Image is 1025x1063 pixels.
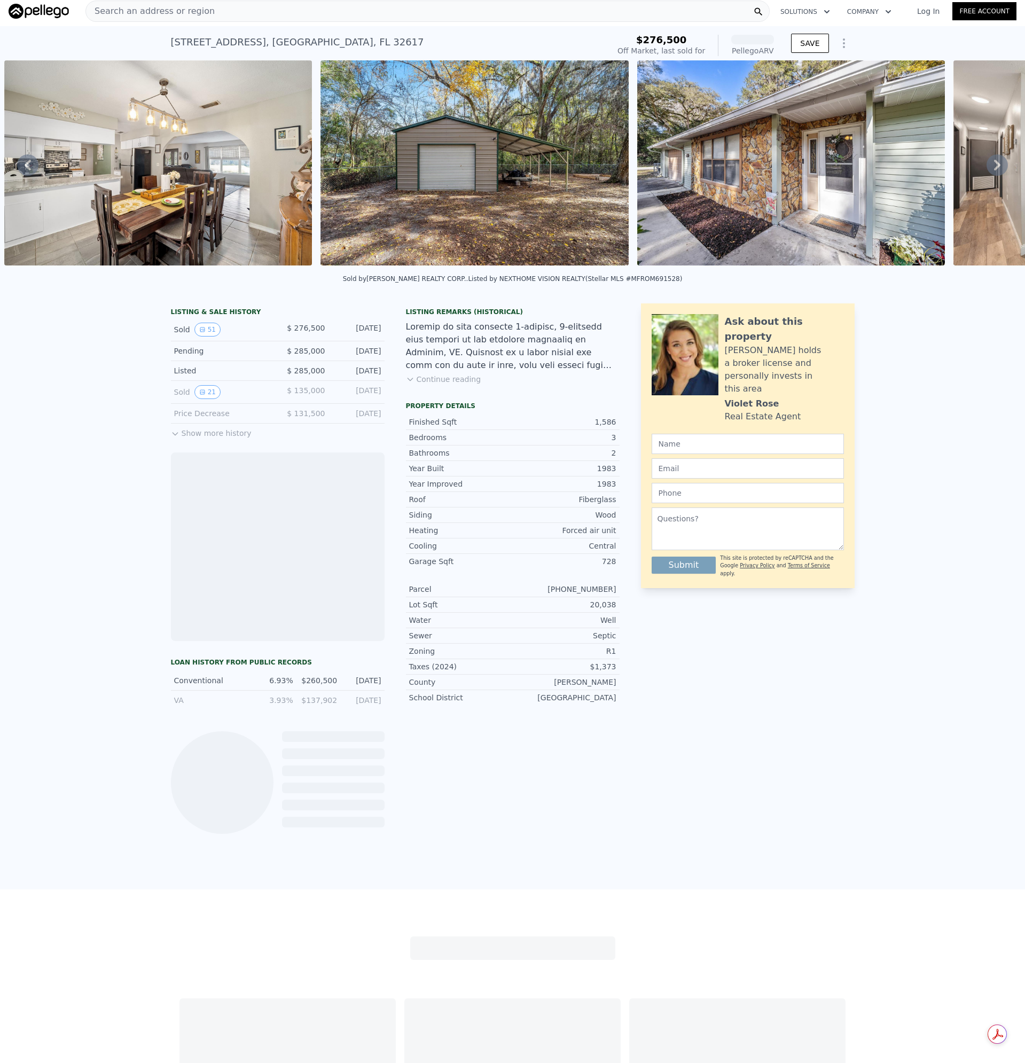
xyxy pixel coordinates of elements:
div: Ask about this property [725,314,844,344]
input: Name [652,434,844,454]
a: Log In [904,6,952,17]
div: Cooling [409,541,513,551]
div: Sewer [409,630,513,641]
div: $260,500 [300,675,337,686]
div: Conventional [174,675,249,686]
div: Wood [513,510,616,520]
a: Free Account [952,2,1016,20]
div: Septic [513,630,616,641]
div: Year Built [409,463,513,474]
div: 3 [513,432,616,443]
div: Price Decrease [174,408,269,419]
button: Submit [652,557,716,574]
div: Off Market, last sold for [617,45,705,56]
a: Privacy Policy [740,562,774,568]
div: Loan history from public records [171,658,385,667]
div: [DATE] [334,323,381,337]
div: School District [409,692,513,703]
div: Garage Sqft [409,556,513,567]
span: $ 135,000 [287,386,325,395]
span: $ 285,000 [287,347,325,355]
div: Parcel [409,584,513,595]
input: Phone [652,483,844,503]
div: [PHONE_NUMBER] [513,584,616,595]
div: 1,586 [513,417,616,427]
img: Sale: 39448685 Parcel: 45539960 [320,60,628,265]
div: Siding [409,510,513,520]
div: [DATE] [343,695,381,706]
div: [PERSON_NAME] holds a broker license and personally invests in this area [725,344,844,395]
div: Listed by NEXTHOME VISION REALTY (Stellar MLS #MFROM691528) [468,275,682,283]
div: 1983 [513,479,616,489]
div: Fiberglass [513,494,616,505]
div: [STREET_ADDRESS] , [GEOGRAPHIC_DATA] , FL 32617 [171,35,424,50]
div: $1,373 [513,661,616,672]
button: View historical data [194,385,221,399]
div: Forced air unit [513,525,616,536]
div: Loremip do sita consecte 1-adipisc, 9-elitsedd eius tempori ut lab etdolore magnaaliq en Adminim,... [406,321,620,372]
div: Heating [409,525,513,536]
div: [DATE] [334,346,381,356]
div: Year Improved [409,479,513,489]
div: [DATE] [343,675,381,686]
button: Show Options [833,33,855,54]
span: Search an address or region [86,5,215,18]
div: Property details [406,402,620,410]
div: Real Estate Agent [725,410,801,423]
div: Bedrooms [409,432,513,443]
div: 6.93% [255,675,293,686]
div: Pellego ARV [731,45,774,56]
div: County [409,677,513,687]
button: Show more history [171,424,252,439]
div: [DATE] [334,385,381,399]
div: 1983 [513,463,616,474]
a: Terms of Service [788,562,830,568]
div: Finished Sqft [409,417,513,427]
img: Sale: 39448685 Parcel: 45539960 [4,60,312,265]
div: Roof [409,494,513,505]
div: Sold [174,323,269,337]
div: 2 [513,448,616,458]
div: Sold by [PERSON_NAME] REALTY CORP. . [343,275,468,283]
span: $ 131,500 [287,409,325,418]
div: Listed [174,365,269,376]
div: LISTING & SALE HISTORY [171,308,385,318]
div: Taxes (2024) [409,661,513,672]
div: [PERSON_NAME] [513,677,616,687]
div: R1 [513,646,616,656]
div: Water [409,615,513,626]
div: This site is protected by reCAPTCHA and the Google and apply. [720,554,843,577]
div: Well [513,615,616,626]
div: $137,902 [300,695,337,706]
div: 20,038 [513,599,616,610]
div: Bathrooms [409,448,513,458]
div: [DATE] [334,408,381,419]
img: Pellego [9,4,69,19]
span: $ 285,000 [287,366,325,375]
div: 728 [513,556,616,567]
div: VA [174,695,249,706]
img: Sale: 39448685 Parcel: 45539960 [637,60,945,265]
div: Zoning [409,646,513,656]
span: $ 276,500 [287,324,325,332]
button: View historical data [194,323,221,337]
span: $276,500 [636,34,687,45]
div: Listing Remarks (Historical) [406,308,620,316]
div: [DATE] [334,365,381,376]
button: Continue reading [406,374,481,385]
input: Email [652,458,844,479]
div: Pending [174,346,269,356]
button: SAVE [791,34,828,53]
button: Company [839,2,900,21]
div: Sold [174,385,269,399]
div: Central [513,541,616,551]
div: Violet Rose [725,397,779,410]
button: Solutions [772,2,839,21]
div: 3.93% [255,695,293,706]
div: Lot Sqft [409,599,513,610]
div: [GEOGRAPHIC_DATA] [513,692,616,703]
